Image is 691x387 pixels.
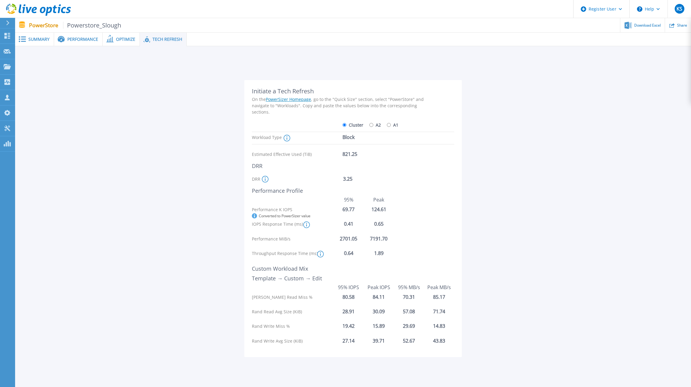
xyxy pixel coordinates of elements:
div: On the , go to the "Quick Size" section, select "PowerStore" and navigate to "Workloads". Copy an... [252,96,430,115]
div: Block [342,132,391,143]
span: Tech Refresh [153,37,182,41]
div: 52.67 [394,338,424,343]
span: Performance [67,37,98,41]
label: A2 [369,120,381,130]
div: 95% MB/s [394,285,424,290]
label: Cluster [342,120,363,130]
div: DRR [252,174,343,184]
div: [PERSON_NAME] Read Miss % [252,295,333,301]
div: 7191.70 [364,236,394,241]
div: 43.83 [424,338,454,343]
div: Peak [364,197,394,202]
div: Template → Custom → Edit [252,275,430,282]
div: 39.71 [364,338,394,343]
p: PowerStore [29,22,121,29]
div: 95% IOPS [333,285,364,290]
div: 3.25 [343,177,391,187]
div: 19.42 [333,323,364,329]
input: A1 [387,123,391,127]
div: 14.83 [424,323,454,329]
input: A2 [369,123,373,127]
div: Rand Write Miss % [252,324,333,330]
div: 57.08 [394,309,424,314]
div: Performance Profile [252,187,430,194]
div: 69.77 [333,207,364,212]
div: Peak IOPS [364,285,394,290]
div: 80.58 [333,294,364,300]
div: 15.89 [364,323,394,329]
span: Share [677,24,687,27]
label: A1 [387,120,398,130]
div: 85.17 [424,294,454,300]
span: Download Excel [634,24,661,27]
div: Performance MiB/s [252,237,333,243]
span: Summary [28,37,50,41]
div: 124.61 [364,207,394,212]
div: 27.14 [333,338,364,343]
div: Rand Write Avg Size (KiB) [252,339,333,345]
div: Custom Workload Mix [252,265,430,272]
div: Workload Type [252,132,342,143]
div: Converted to PowerSizer value [252,213,333,218]
div: Rand Read Avg Size (KiB) [252,309,333,315]
div: IOPS Response Time (ms) [252,222,333,228]
div: 1.89 [364,250,394,256]
div: Throughput Response Time (ms) [252,251,333,257]
div: 70.31 [394,294,424,300]
span: KS [677,6,682,11]
div: Performance K IOPS [252,207,333,213]
input: Cluster [342,123,346,127]
div: 821.25 [342,149,391,160]
div: 2701.05 [333,236,364,241]
span: Powerstore_Slough [63,22,121,29]
div: 30.09 [364,309,394,314]
div: 84.11 [364,294,394,300]
a: PowerSizer Homepage [266,96,311,102]
div: 71.74 [424,309,454,314]
span: Optimize [116,37,135,41]
div: 29.69 [394,323,424,329]
div: 95% [333,197,364,202]
div: Peak MB/s [424,285,454,290]
div: Initiate a Tech Refresh [252,88,430,95]
div: Estimated Effective Used (TiB) [252,149,342,160]
div: 0.65 [364,221,394,227]
div: 28.91 [333,309,364,314]
div: DRR [252,163,430,169]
